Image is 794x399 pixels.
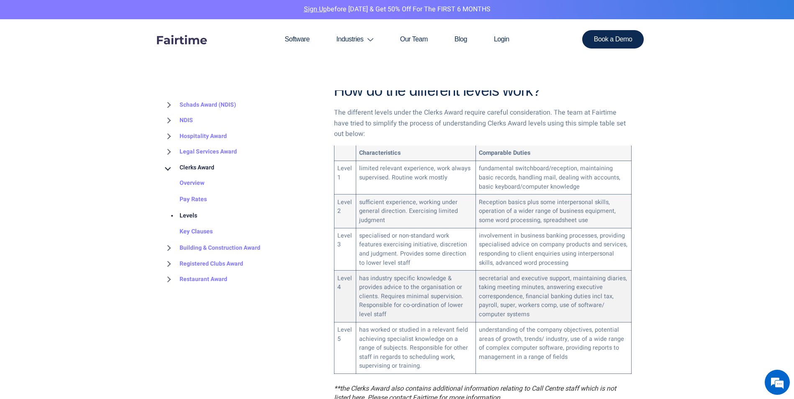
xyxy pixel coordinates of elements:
td: Reception basics plus some interpersonal skills, operation of a wider range of business equipment... [475,194,631,228]
td: sufficient experience, working under general direction. Exercising limited judgment [356,194,475,228]
a: Registered Clubs Award [163,256,243,272]
a: Book a Demo [582,30,644,49]
td: fundamental switchboard/reception, maintaining basic records, handling mail, dealing with account... [475,161,631,194]
td: limited relevant experience, work always supervised. Routine work mostly [356,161,475,194]
a: Schads Award (NDIS) [163,97,236,113]
div: Submit [108,211,132,222]
a: Blog [441,19,481,59]
div: We'll Send Them to You [19,179,132,189]
nav: BROWSE TOPICS [163,97,321,287]
a: Clerks Award [163,160,214,176]
a: Legal Services Award [163,144,237,160]
img: d_7003521856_operators_12627000000521031 [14,42,35,63]
td: secretarial and executive support, maintaining diaries, taking meeting minutes, answering executi... [475,271,631,322]
a: Hospitality Award [163,128,227,144]
td: involvement in business banking processes, providing specialised advice on company products and s... [475,228,631,271]
h2: How do the different levels work? [334,81,632,101]
p: The different levels under the Clerks Award require careful consideration. The team at Fairtime h... [334,107,632,140]
textarea: Enter details in the input field [4,243,159,273]
td: Level 2 [334,194,356,228]
div: Need Clerks Rates? [44,47,141,58]
span: Book a Demo [594,36,632,43]
a: Pay Rates [163,192,207,208]
div: Need Clerks Rates? [14,162,61,169]
div: BROWSE TOPICS [163,79,321,287]
td: has worked or studied in a relevant field achieving specialist knowledge on a range of subjects. ... [356,322,475,373]
a: Overview [163,176,205,192]
a: Restaurant Award [163,271,227,287]
a: Levels [163,208,197,224]
a: Sign Up [304,4,327,14]
a: NDIS [163,113,193,129]
a: Key Clauses [163,224,213,240]
td: understanding of the company objectives, potential areas of growth, trends/ industry, use of a wi... [475,322,631,373]
a: Industries [323,19,387,59]
strong: Comparable Duties [479,148,530,157]
a: Software [271,19,323,59]
div: Minimize live chat window [137,4,157,24]
td: specialised or non-standard work features exercising initiative, discretion and judgment. Provide... [356,228,475,271]
td: Level 4 [334,271,356,322]
p: before [DATE] & Get 50% Off for the FIRST 6 MONTHS [6,4,788,15]
td: has industry specific knowledge & provides advice to the organisation or clients. Requires minima... [356,271,475,322]
td: Level 5 [334,322,356,373]
td: Level 1 [334,161,356,194]
a: Building & Construction Award [163,240,260,256]
a: Our Team [387,19,441,59]
td: Level 3 [334,228,356,271]
a: Login [481,19,523,59]
strong: Characteristics [359,148,401,157]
